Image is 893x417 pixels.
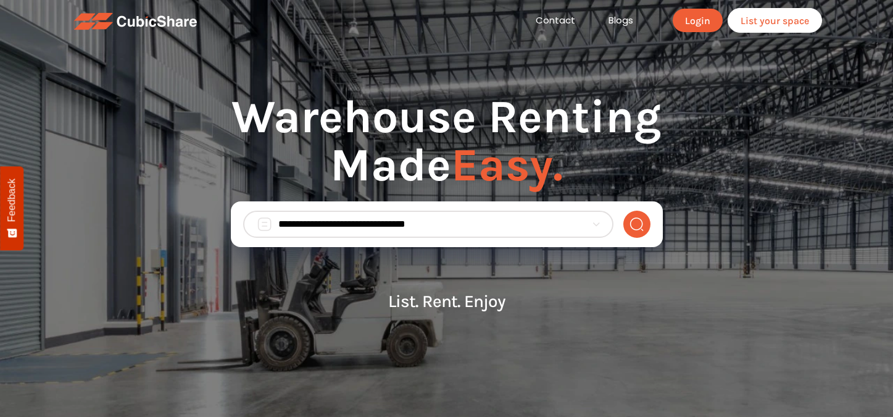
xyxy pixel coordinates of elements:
[231,292,663,311] p: List. Rent. Enjoy
[673,9,723,32] a: Login
[629,217,644,232] img: search-normal.png
[231,93,663,201] h1: Warehouse Renting Made
[257,217,272,232] img: search_box.png
[592,14,650,28] a: Blogs
[6,179,17,222] span: Feedback
[451,138,563,192] span: Easy.
[519,14,592,28] a: Contact
[728,8,822,33] a: List your space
